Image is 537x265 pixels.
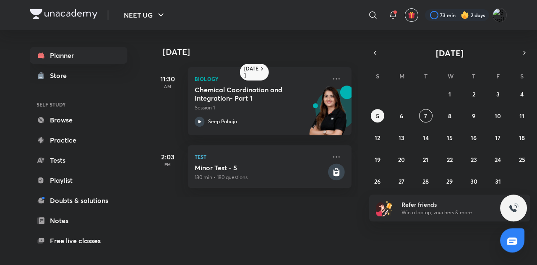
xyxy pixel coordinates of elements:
[399,177,404,185] abbr: October 27, 2025
[467,87,480,101] button: October 2, 2025
[419,131,433,144] button: October 14, 2025
[443,131,456,144] button: October 15, 2025
[195,104,326,112] p: Session 1
[30,9,98,19] img: Company Logo
[470,177,477,185] abbr: October 30, 2025
[405,8,418,22] button: avatar
[443,153,456,166] button: October 22, 2025
[305,86,352,143] img: unacademy
[195,152,326,162] p: Test
[443,87,456,101] button: October 1, 2025
[496,90,500,98] abbr: October 3, 2025
[195,164,326,172] h5: Minor Test - 5
[30,67,128,84] a: Store
[519,134,525,142] abbr: October 18, 2025
[119,7,171,23] button: NEET UG
[520,72,524,80] abbr: Saturday
[515,153,529,166] button: October 25, 2025
[376,72,379,80] abbr: Sunday
[448,112,451,120] abbr: October 8, 2025
[515,87,529,101] button: October 4, 2025
[496,72,500,80] abbr: Friday
[491,109,505,122] button: October 10, 2025
[375,156,381,164] abbr: October 19, 2025
[471,156,477,164] abbr: October 23, 2025
[30,212,128,229] a: Notes
[401,209,505,216] p: Win a laptop, vouchers & more
[443,174,456,188] button: October 29, 2025
[471,134,477,142] abbr: October 16, 2025
[395,174,408,188] button: October 27, 2025
[374,177,381,185] abbr: October 26, 2025
[30,232,128,249] a: Free live classes
[419,174,433,188] button: October 28, 2025
[195,74,326,84] p: Biology
[491,131,505,144] button: October 17, 2025
[400,112,403,120] abbr: October 6, 2025
[371,153,384,166] button: October 19, 2025
[30,47,128,64] a: Planner
[376,112,379,120] abbr: October 5, 2025
[472,72,475,80] abbr: Thursday
[376,200,393,216] img: referral
[519,112,524,120] abbr: October 11, 2025
[491,174,505,188] button: October 31, 2025
[424,112,427,120] abbr: October 7, 2025
[395,153,408,166] button: October 20, 2025
[151,84,185,89] p: AM
[30,9,98,21] a: Company Logo
[519,156,525,164] abbr: October 25, 2025
[520,90,524,98] abbr: October 4, 2025
[30,112,128,128] a: Browse
[401,200,505,209] h6: Refer friends
[419,153,433,166] button: October 21, 2025
[371,174,384,188] button: October 26, 2025
[495,134,501,142] abbr: October 17, 2025
[399,72,404,80] abbr: Monday
[447,134,453,142] abbr: October 15, 2025
[447,156,453,164] abbr: October 22, 2025
[491,87,505,101] button: October 3, 2025
[467,131,480,144] button: October 16, 2025
[408,11,415,19] img: avatar
[395,109,408,122] button: October 6, 2025
[493,8,507,22] img: Shaikh abdul
[195,174,326,181] p: 180 min • 180 questions
[472,112,475,120] abbr: October 9, 2025
[163,47,360,57] h4: [DATE]
[398,156,405,164] abbr: October 20, 2025
[423,134,429,142] abbr: October 14, 2025
[30,97,128,112] h6: SELF STUDY
[151,162,185,167] p: PM
[423,156,428,164] abbr: October 21, 2025
[30,192,128,209] a: Doubts & solutions
[515,131,529,144] button: October 18, 2025
[30,132,128,148] a: Practice
[375,134,380,142] abbr: October 12, 2025
[419,109,433,122] button: October 7, 2025
[461,11,469,19] img: streak
[495,156,501,164] abbr: October 24, 2025
[472,90,475,98] abbr: October 2, 2025
[195,86,299,102] h5: Chemical Coordination and Integration- Part 1
[446,177,453,185] abbr: October 29, 2025
[381,47,519,59] button: [DATE]
[371,109,384,122] button: October 5, 2025
[151,152,185,162] h5: 2:03
[244,65,259,79] h6: [DATE]
[495,112,501,120] abbr: October 10, 2025
[50,70,72,81] div: Store
[467,174,480,188] button: October 30, 2025
[448,90,451,98] abbr: October 1, 2025
[443,109,456,122] button: October 8, 2025
[371,131,384,144] button: October 12, 2025
[467,109,480,122] button: October 9, 2025
[495,177,501,185] abbr: October 31, 2025
[436,47,464,59] span: [DATE]
[30,152,128,169] a: Tests
[422,177,429,185] abbr: October 28, 2025
[399,134,404,142] abbr: October 13, 2025
[448,72,454,80] abbr: Wednesday
[424,72,428,80] abbr: Tuesday
[515,109,529,122] button: October 11, 2025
